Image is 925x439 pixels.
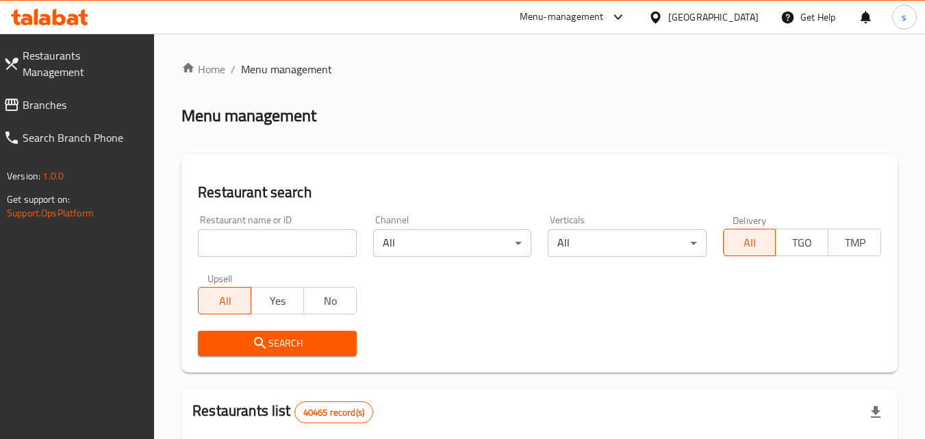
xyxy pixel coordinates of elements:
span: No [309,291,351,311]
button: All [723,229,776,256]
span: 1.0.0 [42,167,64,185]
label: Delivery [733,215,767,225]
span: Search [209,335,345,352]
nav: breadcrumb [181,61,898,77]
span: Get support on: [7,190,70,208]
span: 40465 record(s) [295,406,372,419]
span: s [902,10,907,25]
a: Home [181,61,225,77]
span: All [729,233,771,253]
span: Yes [257,291,299,311]
button: No [303,287,357,314]
span: All [204,291,246,311]
button: Search [198,331,356,356]
div: Menu-management [520,9,604,25]
span: Menu management [241,61,332,77]
button: TMP [828,229,881,256]
span: Version: [7,167,40,185]
div: Export file [859,396,892,429]
span: Search Branch Phone [23,129,144,146]
span: TGO [781,233,823,253]
button: All [198,287,251,314]
h2: Restaurants list [192,401,373,423]
div: All [548,229,706,257]
label: Upsell [207,273,233,283]
span: Branches [23,97,144,113]
li: / [231,61,236,77]
h2: Restaurant search [198,182,881,203]
input: Search for restaurant name or ID.. [198,229,356,257]
div: [GEOGRAPHIC_DATA] [668,10,759,25]
button: TGO [775,229,828,256]
span: Restaurants Management [23,47,144,80]
a: Support.OpsPlatform [7,204,94,222]
button: Yes [251,287,304,314]
div: Total records count [294,401,373,423]
span: TMP [834,233,876,253]
h2: Menu management [181,105,316,127]
div: All [373,229,531,257]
